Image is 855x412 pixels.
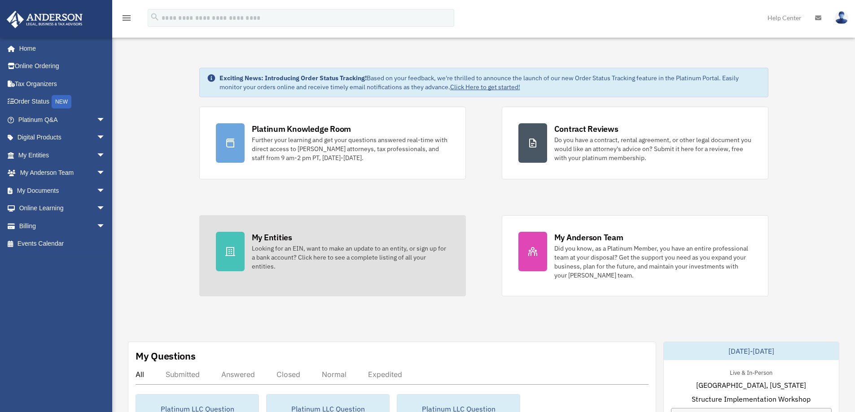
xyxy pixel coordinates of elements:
a: Online Learningarrow_drop_down [6,199,119,217]
div: Based on your feedback, we're thrilled to announce the launch of our new Order Status Tracking fe... [219,74,761,91]
i: search [150,12,160,22]
div: Looking for an EIN, want to make an update to an entity, or sign up for a bank account? Click her... [252,244,449,271]
a: Tax Organizers [6,75,119,93]
a: My Anderson Team Did you know, as a Platinum Member, you have an entire professional team at your... [502,215,768,296]
a: Home [6,39,114,57]
a: menu [121,16,132,23]
img: User Pic [835,11,848,24]
a: My Entitiesarrow_drop_down [6,146,119,164]
div: Normal [322,370,346,379]
div: Answered [221,370,255,379]
div: Submitted [166,370,200,379]
a: Click Here to get started! [450,83,520,91]
div: My Questions [136,349,196,363]
strong: Exciting News: Introducing Order Status Tracking! [219,74,367,82]
a: Order StatusNEW [6,93,119,111]
div: Platinum Knowledge Room [252,123,351,134]
a: Platinum Q&Aarrow_drop_down [6,111,119,129]
div: Closed [276,370,300,379]
div: Did you know, as a Platinum Member, you have an entire professional team at your disposal? Get th... [554,244,752,280]
a: Billingarrow_drop_down [6,217,119,235]
div: NEW [52,95,71,108]
span: Structure Implementation Workshop [692,394,811,404]
span: arrow_drop_down [96,199,114,218]
span: arrow_drop_down [96,217,114,235]
span: arrow_drop_down [96,146,114,165]
img: Anderson Advisors Platinum Portal [4,11,85,28]
div: Live & In-Person [723,367,780,377]
div: Expedited [368,370,402,379]
span: arrow_drop_down [96,111,114,129]
a: My Documentsarrow_drop_down [6,182,119,199]
div: [DATE]-[DATE] [664,342,839,360]
div: All [136,370,144,379]
span: [GEOGRAPHIC_DATA], [US_STATE] [696,380,806,390]
a: Digital Productsarrow_drop_down [6,129,119,147]
a: Events Calendar [6,235,119,253]
span: arrow_drop_down [96,182,114,200]
div: My Entities [252,232,292,243]
div: Do you have a contract, rental agreement, or other legal document you would like an attorney's ad... [554,135,752,162]
a: Contract Reviews Do you have a contract, rental agreement, or other legal document you would like... [502,107,768,179]
span: arrow_drop_down [96,164,114,182]
a: My Entities Looking for an EIN, want to make an update to an entity, or sign up for a bank accoun... [199,215,466,296]
span: arrow_drop_down [96,129,114,147]
div: Further your learning and get your questions answered real-time with direct access to [PERSON_NAM... [252,135,449,162]
a: Online Ordering [6,57,119,75]
a: Platinum Knowledge Room Further your learning and get your questions answered real-time with dire... [199,107,466,179]
a: My Anderson Teamarrow_drop_down [6,164,119,182]
div: My Anderson Team [554,232,623,243]
div: Contract Reviews [554,123,618,134]
i: menu [121,13,132,23]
